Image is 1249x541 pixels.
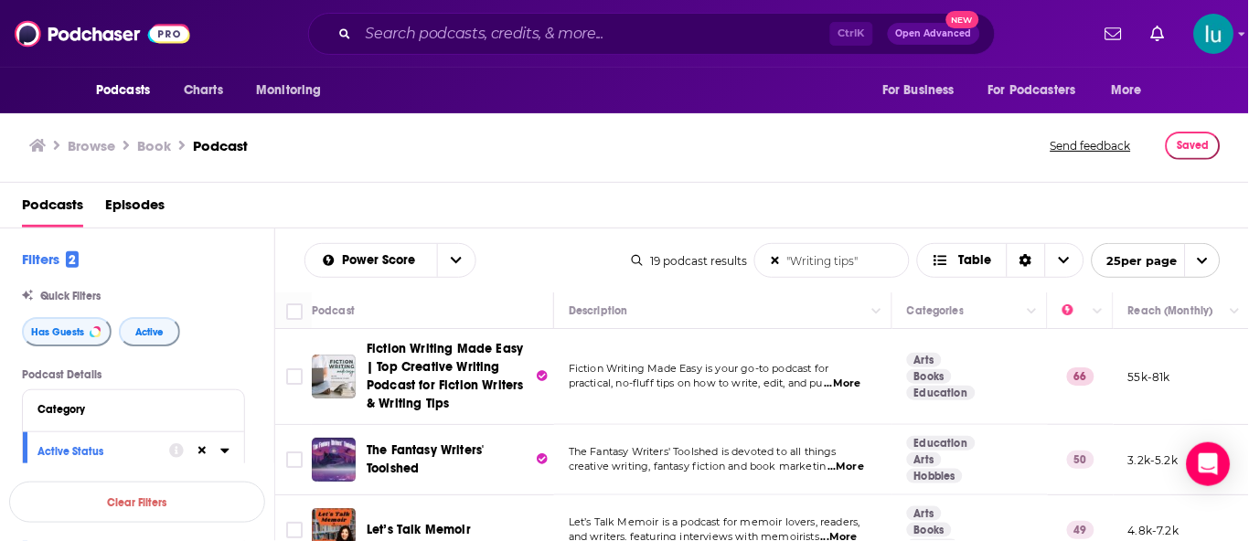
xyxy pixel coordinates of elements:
button: Column Actions [1021,301,1043,323]
a: Charts [172,73,234,108]
p: 49 [1067,521,1094,539]
img: Podchaser - Follow, Share and Rate Podcasts [15,16,190,51]
span: Saved [1178,139,1210,152]
button: Saved [1166,132,1221,160]
span: New [946,11,979,28]
div: Power Score [1062,300,1088,322]
span: Table [959,254,992,267]
span: creative writing, fantasy fiction and book marketin [569,460,827,472]
div: Sort Direction [1007,244,1045,277]
span: ...More [827,460,864,474]
button: Category [37,398,230,420]
span: Toggle select row [286,522,303,538]
div: Reach (Monthly) [1128,300,1213,322]
button: Choose View [917,243,1084,278]
span: Toggle select row [286,451,303,468]
button: Has Guests [22,317,112,346]
p: 50 [1067,451,1094,469]
span: Active [135,327,164,337]
a: Let’s Talk Memoir [367,521,471,539]
span: ...More [825,377,861,391]
span: The Fantasy Writers' Toolshed [367,442,484,476]
span: For Podcasters [988,78,1076,103]
span: For Business [882,78,955,103]
button: Active Status [37,440,169,462]
button: Send feedback [1045,132,1137,160]
button: open menu [243,73,345,108]
span: Podcasts [96,78,150,103]
img: Fiction Writing Made Easy | Top Creative Writing Podcast for Fiction Writers & Writing Tips [312,355,356,398]
span: Fiction Writing Made Easy is your go-to podcast for [569,362,829,375]
button: Open AdvancedNew [888,23,980,45]
button: open menu [83,73,174,108]
h2: Choose List sort [304,243,476,278]
img: The Fantasy Writers' Toolshed [312,438,356,482]
span: 25 per page [1093,247,1178,275]
a: The Fantasy Writers' Toolshed [367,441,548,478]
button: open menu [437,244,475,277]
span: More [1112,78,1143,103]
p: 55k-81k [1128,369,1170,385]
div: Active Status [37,445,157,458]
span: The Fantasy Writers' Toolshed is devoted to all things [569,445,837,458]
span: Has Guests [31,327,84,337]
a: Podcasts [22,190,83,228]
a: Arts [907,353,942,367]
span: Let’s Talk Memoir [367,522,471,537]
img: User Profile [1194,14,1234,54]
div: Open Intercom Messenger [1187,442,1231,486]
span: Ctrl K [830,22,873,46]
p: Podcast Details [22,368,245,381]
a: Books [907,369,952,384]
a: Education [907,436,976,451]
span: Toggle select row [286,368,303,385]
a: Fiction Writing Made Easy | Top Creative Writing Podcast for Fiction Writers & Writing Tips [367,340,548,413]
p: 66 [1067,367,1094,386]
h3: Podcast [193,137,248,154]
span: Let’s Talk Memoir is a podcast for memoir lovers, readers, [569,515,860,528]
button: open menu [305,254,437,267]
button: Column Actions [1224,301,1246,323]
span: Charts [184,78,223,103]
span: Monitoring [256,78,321,103]
button: Active [119,317,180,346]
span: Open Advanced [896,29,972,38]
div: Podcast [312,300,355,322]
a: Education [907,386,976,400]
a: Browse [68,137,115,154]
a: Books [907,523,952,537]
a: Arts [907,452,942,467]
a: Show notifications dropdown [1098,18,1129,49]
div: Categories [907,300,964,322]
button: open menu [1099,73,1166,108]
button: Clear Filters [9,482,265,523]
span: Logged in as lusodano [1194,14,1234,54]
span: Power Score [343,254,422,267]
h1: Book [137,137,171,154]
div: 19 podcast results [632,254,747,268]
p: 3.2k-5.2k [1128,452,1179,468]
button: open menu [1092,243,1221,278]
span: 2 [66,251,79,268]
span: Quick Filters [40,290,101,302]
button: Column Actions [1087,301,1109,323]
button: open menu [977,73,1103,108]
span: Fiction Writing Made Easy | Top Creative Writing Podcast for Fiction Writers & Writing Tips [367,341,524,411]
button: Show profile menu [1194,14,1234,54]
h2: Filters [22,250,79,268]
div: Description [569,300,627,322]
a: Show notifications dropdown [1144,18,1172,49]
div: Search podcasts, credits, & more... [308,13,996,55]
a: Arts [907,506,942,521]
a: Hobbies [907,469,963,483]
button: Column Actions [866,301,888,323]
div: Category [37,403,218,416]
a: Episodes [105,190,165,228]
